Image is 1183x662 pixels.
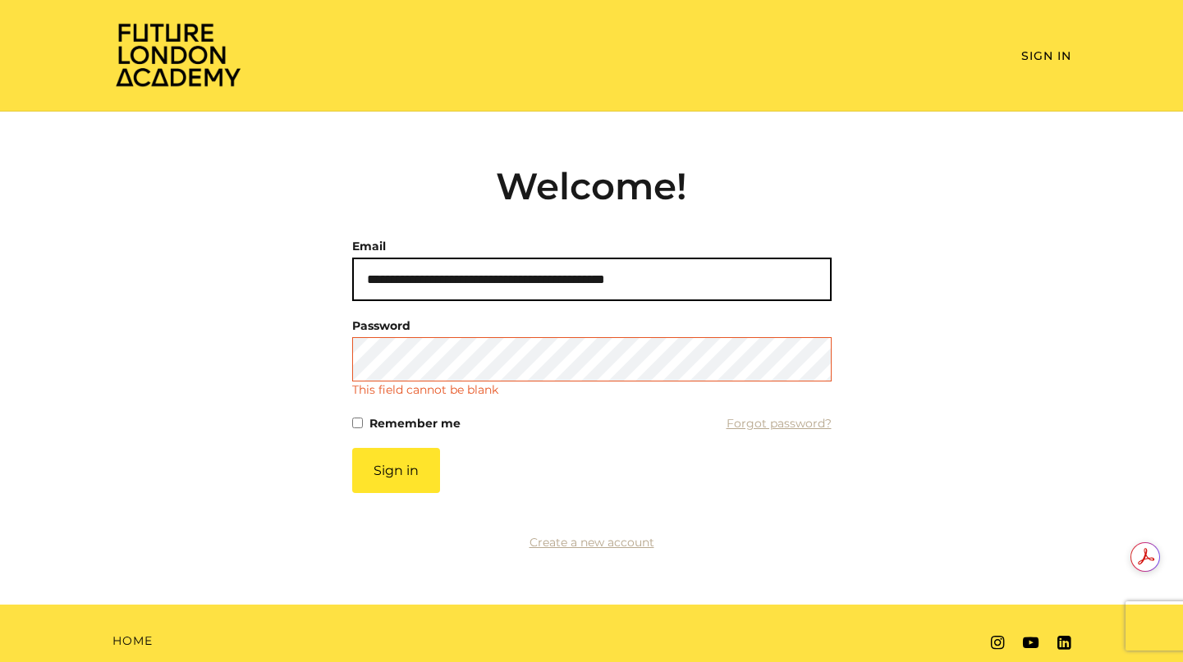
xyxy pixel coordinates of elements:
h2: Welcome! [352,164,832,208]
a: Sign In [1021,48,1071,63]
a: Create a new account [530,535,654,550]
p: This field cannot be blank [352,381,498,399]
label: Remember me [369,412,461,435]
label: Password [352,314,410,337]
label: Email [352,235,386,258]
a: Home [112,632,153,650]
a: Forgot password? [727,412,832,435]
img: Home Page [112,21,244,88]
button: Sign in [352,448,440,493]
